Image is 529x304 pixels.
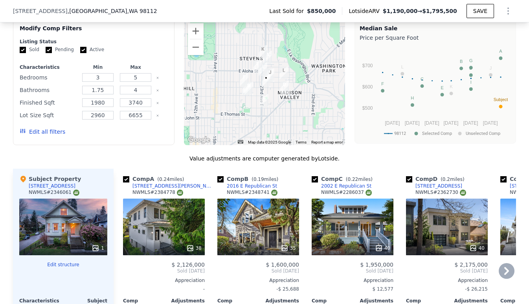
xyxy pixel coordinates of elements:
[156,76,159,79] button: Clear
[467,4,494,18] button: SAVE
[19,175,81,183] div: Subject Property
[362,63,373,68] text: $700
[405,120,420,126] text: [DATE]
[280,81,289,94] div: 428 27th Ave E
[271,190,277,196] img: NWMLS Logo
[460,190,466,196] img: NWMLS Logo
[29,183,75,189] div: [STREET_ADDRESS]
[156,89,159,92] button: Clear
[123,268,205,274] span: Sold [DATE]
[159,177,170,182] span: 0.24
[186,135,212,145] img: Google
[406,277,488,284] div: Appreciation
[171,262,205,268] span: $ 2,126,000
[307,7,336,15] span: $850,000
[276,286,299,292] span: -$ 25,688
[123,284,205,295] div: -
[227,189,277,196] div: NWMLS # 2348741
[450,84,453,89] text: K
[415,189,466,196] div: NWMLS # 2362730
[242,82,251,95] div: 2002 E Republican St
[123,298,164,304] div: Comp
[188,39,204,55] button: Zoom out
[154,177,187,182] span: ( miles)
[383,7,457,15] span: →
[266,262,299,268] span: $ 1,600,000
[411,96,414,100] text: H
[258,298,299,304] div: Adjustments
[312,277,393,284] div: Appreciation
[373,286,393,292] span: $ 12,577
[186,135,212,145] a: Open this area in Google Maps (opens a new window)
[46,46,74,53] label: Pending
[259,45,267,59] div: 1100 23rd Ave E
[29,189,79,196] div: NWMLS # 2346061
[156,101,159,105] button: Clear
[465,286,488,292] span: -$ 26,215
[406,268,488,274] span: Sold [DATE]
[366,190,372,196] img: NWMLS Logo
[494,97,508,102] text: Subject
[490,66,492,70] text: J
[312,175,376,183] div: Comp C
[19,298,63,304] div: Characteristics
[469,58,473,63] text: G
[20,46,39,53] label: Sold
[437,177,467,182] span: ( miles)
[19,262,107,268] button: Edit structure
[20,128,65,136] button: Edit all filters
[441,85,443,90] text: E
[20,110,77,121] div: Lot Size Sqft
[360,43,511,142] svg: A chart.
[424,120,439,126] text: [DATE]
[466,131,500,136] text: Unselected Comp
[80,47,86,53] input: Active
[253,60,262,73] div: 2201 E Aloha St
[312,268,393,274] span: Sold [DATE]
[20,24,168,39] div: Modify Comp Filters
[20,47,26,53] input: Sold
[312,298,353,304] div: Comp
[217,298,258,304] div: Comp
[46,47,52,53] input: Pending
[394,131,406,136] text: 98112
[321,183,371,189] div: 2002 E Republican St
[443,177,450,182] span: 0.2
[406,298,447,304] div: Comp
[123,183,214,189] a: [STREET_ADDRESS][PERSON_NAME]
[164,298,205,304] div: Adjustments
[13,155,516,162] div: Value adjustments are computer generated by Lotside .
[260,94,268,107] div: 2312 E Thomas St
[262,74,270,87] div: 603 24th Ave E
[469,244,485,252] div: 40
[360,32,511,43] div: Price per Square Foot
[460,59,463,64] text: B
[422,131,452,136] text: Selected Comp
[381,81,384,86] text: F
[248,140,291,144] span: Map data ©2025 Google
[63,298,107,304] div: Subject
[238,140,243,144] button: Keyboard shortcuts
[227,183,277,189] div: 2016 E Republican St
[73,190,79,196] img: NWMLS Logo
[454,262,488,268] span: $ 2,175,000
[81,64,115,70] div: Min
[279,66,288,80] div: 2625 E Valley St
[281,244,296,252] div: 35
[188,23,204,39] button: Zoom in
[321,189,372,196] div: NWMLS # 2286037
[20,97,77,108] div: Finished Sqft
[156,114,159,117] button: Clear
[123,175,187,183] div: Comp A
[296,140,307,144] a: Terms
[312,183,371,189] a: 2002 E Republican St
[483,120,498,126] text: [DATE]
[20,64,77,70] div: Characteristics
[343,177,376,182] span: ( miles)
[415,183,462,189] div: [STREET_ADDRESS]
[499,49,502,53] text: A
[132,189,183,196] div: NWMLS # 2384778
[92,244,104,252] div: 1
[470,80,472,85] text: I
[500,3,516,19] button: Show Options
